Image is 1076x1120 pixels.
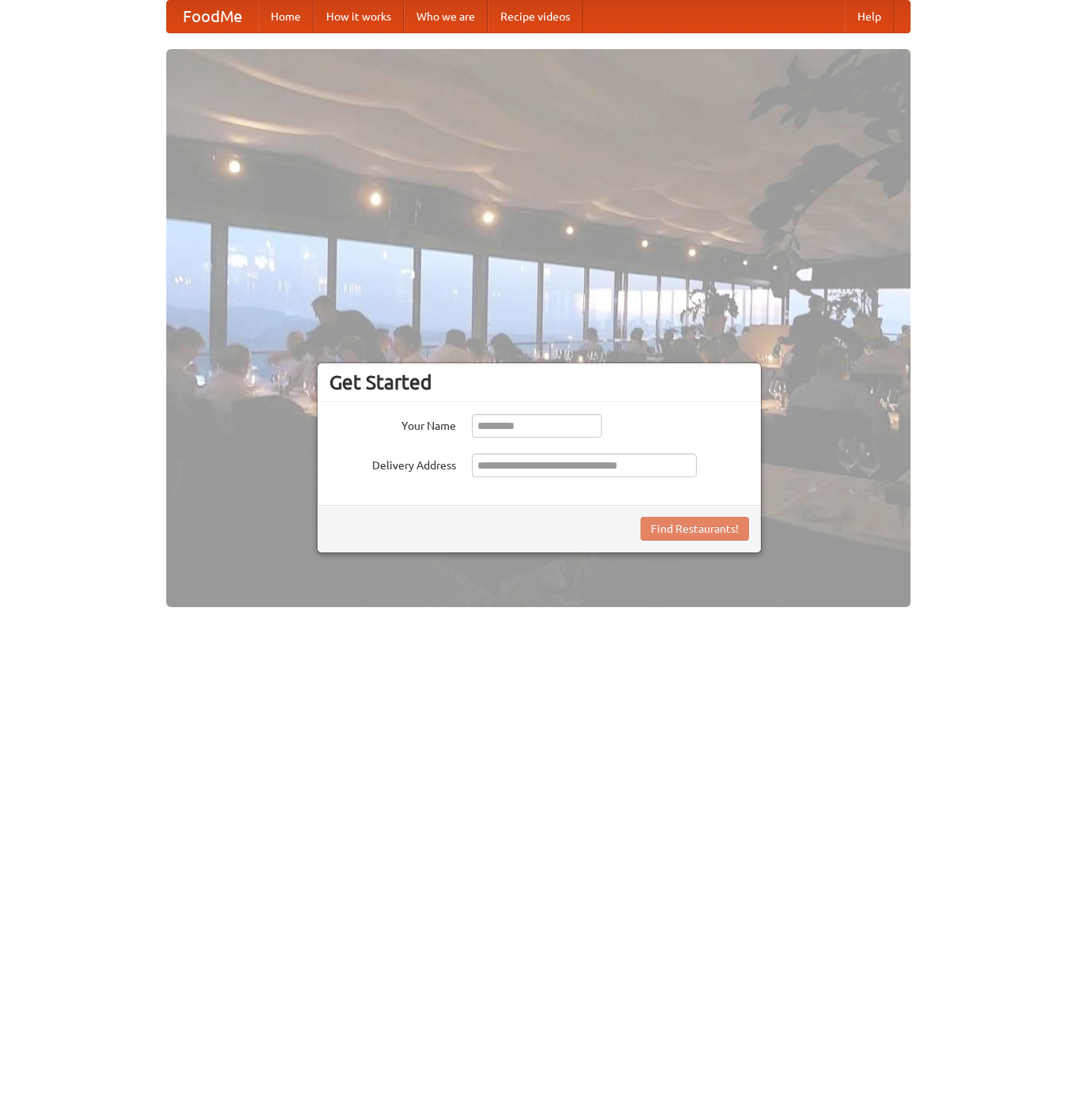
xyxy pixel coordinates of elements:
[167,1,258,32] a: FoodMe
[314,1,404,32] a: How it works
[329,414,456,434] label: Your Name
[404,1,488,32] a: Who we are
[329,454,456,473] label: Delivery Address
[329,370,749,394] h3: Get Started
[845,1,894,32] a: Help
[488,1,583,32] a: Recipe videos
[258,1,314,32] a: Home
[641,517,749,541] button: Find Restaurants!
